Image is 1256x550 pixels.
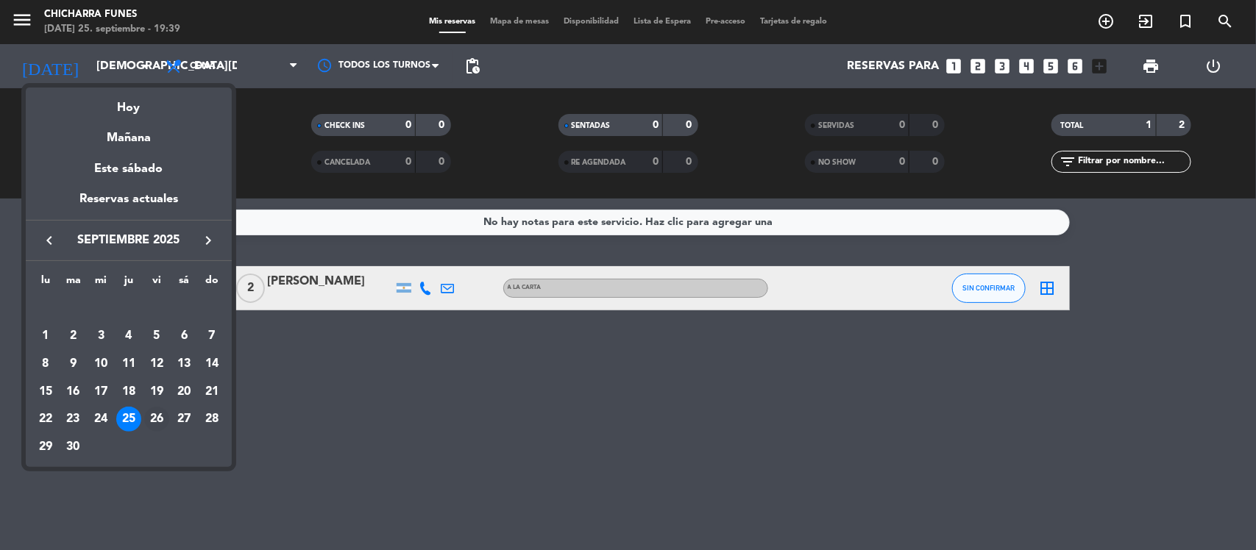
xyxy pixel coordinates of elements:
td: 9 de septiembre de 2025 [60,350,88,378]
div: 6 [171,324,196,349]
div: 13 [171,351,196,376]
td: 4 de septiembre de 2025 [115,322,143,350]
div: 16 [61,379,86,404]
div: Reservas actuales [26,190,232,220]
td: SEP. [32,295,226,323]
i: keyboard_arrow_right [199,232,217,249]
td: 3 de septiembre de 2025 [87,322,115,350]
td: 5 de septiembre de 2025 [143,322,171,350]
div: 27 [171,407,196,432]
td: 13 de septiembre de 2025 [171,350,199,378]
td: 20 de septiembre de 2025 [171,378,199,406]
div: 14 [199,351,224,376]
button: keyboard_arrow_right [195,231,221,250]
th: domingo [198,272,226,295]
div: 4 [116,324,141,349]
div: 28 [199,407,224,432]
th: sábado [171,272,199,295]
td: 22 de septiembre de 2025 [32,406,60,434]
div: 17 [88,379,113,404]
div: Mañana [26,118,232,148]
div: 23 [61,407,86,432]
div: 15 [33,379,58,404]
td: 19 de septiembre de 2025 [143,378,171,406]
div: 12 [144,351,169,376]
div: 7 [199,324,224,349]
td: 29 de septiembre de 2025 [32,433,60,461]
td: 15 de septiembre de 2025 [32,378,60,406]
div: 30 [61,435,86,460]
td: 25 de septiembre de 2025 [115,406,143,434]
div: 1 [33,324,58,349]
td: 27 de septiembre de 2025 [171,406,199,434]
div: Hoy [26,87,232,118]
td: 8 de septiembre de 2025 [32,350,60,378]
td: 26 de septiembre de 2025 [143,406,171,434]
td: 10 de septiembre de 2025 [87,350,115,378]
div: 22 [33,407,58,432]
i: keyboard_arrow_left [40,232,58,249]
td: 30 de septiembre de 2025 [60,433,88,461]
td: 11 de septiembre de 2025 [115,350,143,378]
div: 25 [116,407,141,432]
td: 1 de septiembre de 2025 [32,322,60,350]
div: 8 [33,351,58,376]
button: keyboard_arrow_left [36,231,63,250]
div: Este sábado [26,149,232,190]
div: 10 [88,351,113,376]
td: 18 de septiembre de 2025 [115,378,143,406]
div: 3 [88,324,113,349]
th: lunes [32,272,60,295]
div: 2 [61,324,86,349]
div: 21 [199,379,224,404]
div: 18 [116,379,141,404]
td: 23 de septiembre de 2025 [60,406,88,434]
td: 24 de septiembre de 2025 [87,406,115,434]
th: viernes [143,272,171,295]
div: 11 [116,351,141,376]
div: 19 [144,379,169,404]
span: septiembre 2025 [63,231,195,250]
td: 16 de septiembre de 2025 [60,378,88,406]
div: 24 [88,407,113,432]
div: 9 [61,351,86,376]
td: 17 de septiembre de 2025 [87,378,115,406]
td: 6 de septiembre de 2025 [171,322,199,350]
td: 7 de septiembre de 2025 [198,322,226,350]
td: 2 de septiembre de 2025 [60,322,88,350]
td: 28 de septiembre de 2025 [198,406,226,434]
div: 20 [171,379,196,404]
div: 5 [144,324,169,349]
div: 26 [144,407,169,432]
th: jueves [115,272,143,295]
td: 21 de septiembre de 2025 [198,378,226,406]
th: miércoles [87,272,115,295]
th: martes [60,272,88,295]
td: 12 de septiembre de 2025 [143,350,171,378]
div: 29 [33,435,58,460]
td: 14 de septiembre de 2025 [198,350,226,378]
